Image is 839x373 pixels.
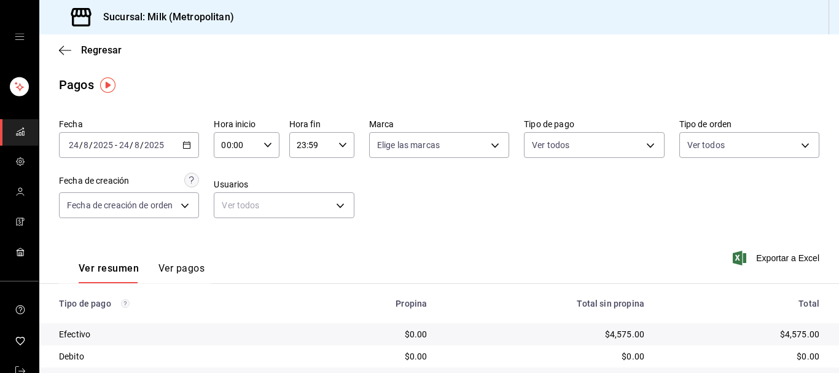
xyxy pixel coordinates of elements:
button: open drawer [15,32,25,42]
label: Fecha [59,120,199,128]
svg: Los pagos realizados con Pay y otras terminales son montos brutos. [121,299,130,308]
h3: Sucursal: Milk (Metropolitan) [93,10,234,25]
img: Tooltip marker [100,77,115,93]
span: Ver todos [532,139,569,151]
div: Total [664,299,819,308]
div: Tipo de pago [59,299,279,308]
label: Hora inicio [214,120,279,128]
span: / [89,140,93,150]
span: - [115,140,117,150]
label: Hora fin [289,120,354,128]
div: $0.00 [299,350,427,363]
input: ---- [93,140,114,150]
button: Ver pagos [158,262,205,283]
label: Marca [369,120,509,128]
div: navigation tabs [79,262,205,283]
div: $0.00 [299,328,427,340]
button: Ver resumen [79,262,139,283]
div: $4,575.00 [447,328,644,340]
span: / [79,140,83,150]
label: Tipo de pago [524,120,664,128]
div: $4,575.00 [664,328,819,340]
input: -- [83,140,89,150]
input: -- [134,140,140,150]
div: $0.00 [447,350,644,363]
span: / [140,140,144,150]
div: $0.00 [664,350,819,363]
button: Exportar a Excel [735,251,819,265]
span: Ver todos [687,139,725,151]
div: Fecha de creación [59,175,129,187]
button: Regresar [59,44,122,56]
input: -- [68,140,79,150]
div: Pagos [59,76,94,94]
label: Usuarios [214,180,354,189]
div: Debito [59,350,279,363]
input: ---- [144,140,165,150]
div: Efectivo [59,328,279,340]
input: -- [119,140,130,150]
span: Regresar [81,44,122,56]
span: Elige las marcas [377,139,440,151]
span: / [130,140,133,150]
div: Propina [299,299,427,308]
div: Total sin propina [447,299,644,308]
div: Ver todos [214,192,354,218]
span: Fecha de creación de orden [67,199,173,211]
label: Tipo de orden [679,120,819,128]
